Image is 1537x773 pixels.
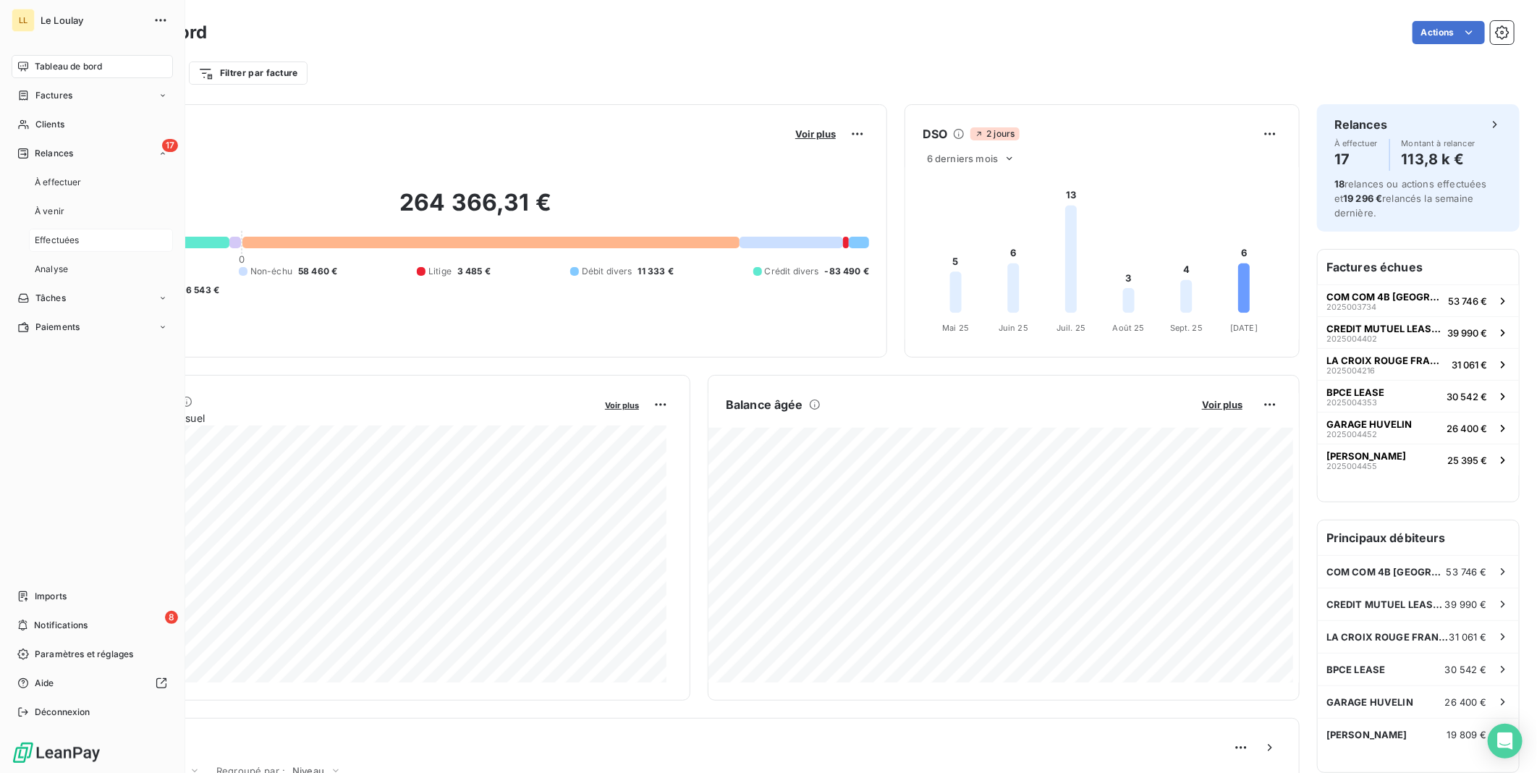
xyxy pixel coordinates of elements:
button: LA CROIX ROUGE FRANCAISE202500421631 061 € [1318,348,1519,380]
span: 2025004216 [1326,366,1375,375]
h6: DSO [923,125,947,143]
span: Relances [35,147,73,160]
button: BPCE LEASE202500435330 542 € [1318,380,1519,412]
h6: Relances [1334,116,1387,133]
button: Filtrer par facture [189,62,308,85]
span: 26 400 € [1447,423,1487,434]
span: À effectuer [35,176,82,189]
span: CREDIT MUTUEL LEASING [1326,599,1445,610]
tspan: Sept. 25 [1170,323,1203,333]
tspan: Mai 25 [942,323,969,333]
span: Le Loulay [41,14,145,26]
span: 3 485 € [457,265,491,278]
span: 2025004452 [1326,430,1377,439]
span: 18 [1334,178,1345,190]
span: 39 990 € [1445,599,1487,610]
span: 2025004353 [1326,398,1377,407]
button: CREDIT MUTUEL LEASING202500440239 990 € [1318,316,1519,348]
div: Open Intercom Messenger [1488,724,1523,759]
span: 30 542 € [1445,664,1487,675]
h4: 17 [1334,148,1378,171]
span: COM COM 4B [GEOGRAPHIC_DATA] [1326,566,1447,578]
span: Montant à relancer [1402,139,1475,148]
span: 19 296 € [1343,193,1382,204]
tspan: [DATE] [1230,323,1258,333]
span: CREDIT MUTUEL LEASING [1326,323,1441,334]
button: COM COM 4B [GEOGRAPHIC_DATA]202500373453 746 € [1318,284,1519,316]
span: Litige [428,265,452,278]
span: 6 derniers mois [927,153,998,164]
span: 11 333 € [638,265,674,278]
span: Paiements [35,321,80,334]
span: 53 746 € [1448,295,1487,307]
span: Non-échu [250,265,292,278]
span: Déconnexion [35,706,90,719]
tspan: Août 25 [1113,323,1145,333]
span: 8 [165,611,178,624]
span: BPCE LEASE [1326,386,1384,398]
span: 58 460 € [298,265,337,278]
span: GARAGE HUVELIN [1326,418,1412,430]
h6: Principaux débiteurs [1318,520,1519,555]
h6: Factures échues [1318,250,1519,284]
tspan: Juin 25 [999,323,1028,333]
span: 0 [239,253,245,265]
span: 26 400 € [1445,696,1487,708]
span: Voir plus [1202,399,1242,410]
span: LA CROIX ROUGE FRANCAISE [1326,355,1446,366]
span: 31 061 € [1452,359,1487,371]
button: Actions [1413,21,1485,44]
span: 2025004402 [1326,334,1377,343]
span: COM COM 4B [GEOGRAPHIC_DATA] [1326,291,1442,303]
span: 25 395 € [1447,455,1487,466]
span: 30 542 € [1447,391,1487,402]
img: Logo LeanPay [12,741,101,764]
h4: 113,8 k € [1402,148,1475,171]
span: BPCE LEASE [1326,664,1386,675]
span: -6 543 € [182,284,219,297]
button: Voir plus [601,398,643,411]
span: Imports [35,590,67,603]
button: GARAGE HUVELIN202500445226 400 € [1318,412,1519,444]
span: À effectuer [1334,139,1378,148]
button: Voir plus [791,127,840,140]
span: Clients [35,118,64,131]
span: Voir plus [795,128,836,140]
span: [PERSON_NAME] [1326,729,1407,740]
div: LL [12,9,35,32]
span: Notifications [34,619,88,632]
span: À venir [35,205,64,218]
span: LA CROIX ROUGE FRANCAISE [1326,631,1449,643]
span: GARAGE HUVELIN [1326,696,1413,708]
span: -83 490 € [825,265,869,278]
span: Analyse [35,263,68,276]
span: Paramètres et réglages [35,648,133,661]
span: Factures [35,89,72,102]
button: [PERSON_NAME]202500445525 395 € [1318,444,1519,476]
span: Tableau de bord [35,60,102,73]
span: relances ou actions effectuées et relancés la semaine dernière. [1334,178,1487,219]
h6: Balance âgée [726,396,803,413]
span: 2 jours [970,127,1019,140]
span: Tâches [35,292,66,305]
h2: 264 366,31 € [82,188,869,232]
span: Voir plus [605,400,639,410]
span: Débit divers [582,265,632,278]
span: [PERSON_NAME] [1326,450,1406,462]
button: Voir plus [1198,398,1247,411]
span: Crédit divers [765,265,819,278]
span: Effectuées [35,234,80,247]
span: 31 061 € [1449,631,1487,643]
span: 39 990 € [1447,327,1487,339]
tspan: Juil. 25 [1057,323,1085,333]
a: Aide [12,672,173,695]
span: 2025003734 [1326,303,1376,311]
span: 19 809 € [1447,729,1487,740]
span: 17 [162,139,178,152]
span: Chiffre d'affaires mensuel [82,410,595,426]
span: 2025004455 [1326,462,1377,470]
span: Aide [35,677,54,690]
span: 53 746 € [1447,566,1487,578]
